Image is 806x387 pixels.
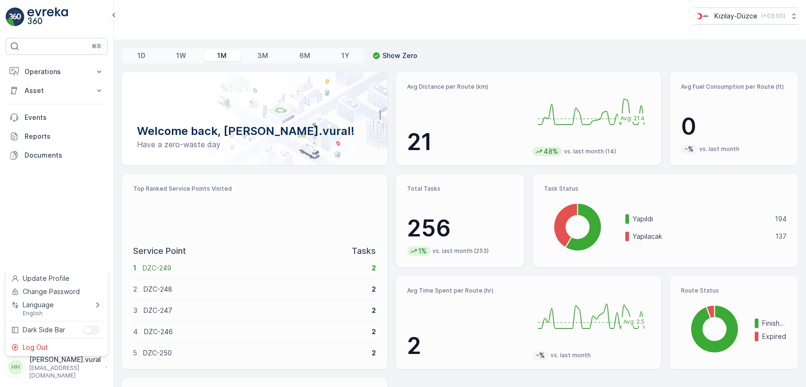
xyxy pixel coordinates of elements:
[372,348,376,358] p: 2
[775,232,787,241] p: 137
[417,246,428,256] p: 1%
[352,244,376,258] p: Tasks
[341,51,349,60] p: 1Y
[681,83,787,91] p: Avg Fuel Consumption per Route (lt)
[6,355,108,379] button: HH[PERSON_NAME].vural[EMAIL_ADDRESS][DOMAIN_NAME]
[544,185,787,193] p: Task Status
[551,352,591,359] p: vs. last month
[133,285,137,294] p: 2
[564,148,616,155] p: vs. last month (14)
[23,343,48,352] span: Log Out
[694,11,711,21] img: download_svj7U3e.png
[407,214,513,243] p: 256
[633,232,769,241] p: Yapılacak
[775,214,787,224] p: 194
[23,274,69,283] span: Update Profile
[681,112,787,141] p: 0
[694,8,798,25] button: Kızılay-Düzce(+03:00)
[23,310,54,317] span: English
[6,108,108,127] a: Events
[714,11,757,21] p: Kızılay-Düzce
[761,12,785,20] p: ( +03:00 )
[6,81,108,100] button: Asset
[372,306,376,315] p: 2
[407,332,525,360] p: 2
[137,139,372,150] p: Have a zero-waste day
[6,62,108,81] button: Operations
[257,51,268,60] p: 3M
[372,263,376,273] p: 2
[133,244,186,258] p: Service Point
[6,127,108,146] a: Reports
[25,67,89,76] p: Operations
[8,360,23,375] div: HH
[29,355,101,364] p: [PERSON_NAME].vural
[133,327,138,337] p: 4
[407,185,513,193] p: Total Tasks
[25,151,104,160] p: Documents
[23,300,54,310] span: Language
[407,83,525,91] p: Avg Distance per Route (km)
[23,287,80,296] span: Change Password
[133,185,376,193] p: Top Ranked Service Points Visited
[407,128,525,156] p: 21
[25,132,104,141] p: Reports
[684,144,695,154] p: -%
[299,51,310,60] p: 6M
[681,287,787,294] p: Route Status
[25,86,89,95] p: Asset
[92,42,101,50] p: ⌘B
[133,263,136,273] p: 1
[144,306,365,315] p: DZC-247
[133,306,137,315] p: 3
[6,8,25,26] img: logo
[133,348,137,358] p: 5
[23,325,65,335] span: Dark Side Bar
[633,214,769,224] p: Yapıldı
[27,8,68,26] img: logo_light-DOdMpM7g.png
[762,319,787,328] p: Finished
[382,51,417,60] p: Show Zero
[144,285,365,294] p: DZC-248
[137,124,372,139] p: Welcome back, [PERSON_NAME].vural!
[535,351,546,360] p: -%
[176,51,186,60] p: 1W
[6,270,108,356] ul: Menu
[407,287,525,294] p: Avg Time Spent per Route (hr)
[137,51,145,60] p: 1D
[762,332,787,341] p: Expired
[699,145,739,153] p: vs. last month
[433,247,489,255] p: vs. last month (253)
[143,263,365,273] p: DZC-249
[372,285,376,294] p: 2
[144,327,365,337] p: DZC-246
[6,146,108,165] a: Documents
[143,348,365,358] p: DZC-250
[29,364,101,379] p: [EMAIL_ADDRESS][DOMAIN_NAME]
[372,327,376,337] p: 2
[217,51,227,60] p: 1M
[25,113,104,122] p: Events
[543,147,559,156] p: 48%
